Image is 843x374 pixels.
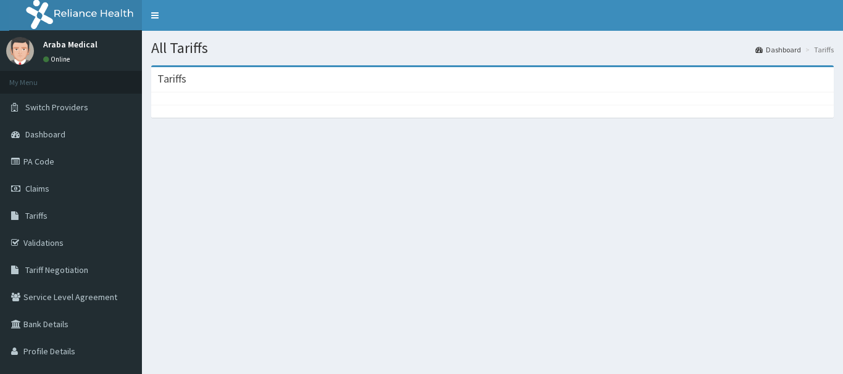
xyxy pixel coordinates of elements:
[25,183,49,194] span: Claims
[25,129,65,140] span: Dashboard
[755,44,801,55] a: Dashboard
[157,73,186,84] h3: Tariffs
[802,44,834,55] li: Tariffs
[151,40,834,56] h1: All Tariffs
[6,37,34,65] img: User Image
[25,210,48,221] span: Tariffs
[43,55,73,63] a: Online
[25,102,88,113] span: Switch Providers
[43,40,98,49] p: Araba Medical
[25,264,88,275] span: Tariff Negotiation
